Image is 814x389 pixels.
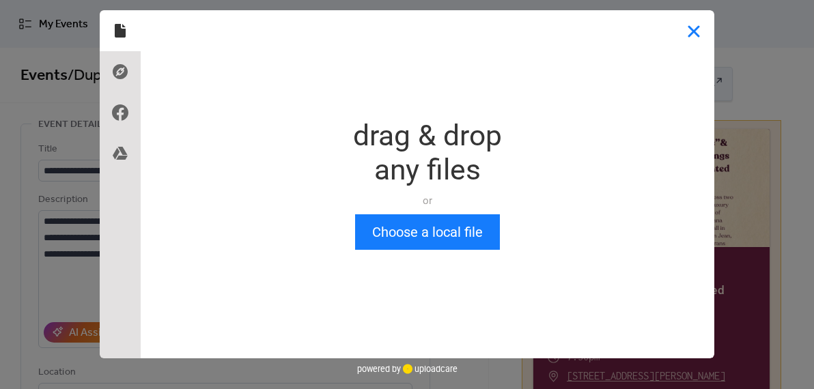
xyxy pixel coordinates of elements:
div: Direct Link [100,51,141,92]
div: Google Drive [100,133,141,174]
div: drag & drop any files [353,119,502,187]
button: Close [673,10,714,51]
a: uploadcare [401,364,458,374]
div: Local Files [100,10,141,51]
div: Facebook [100,92,141,133]
div: or [353,194,502,207]
div: powered by [357,358,458,379]
button: Choose a local file [355,214,500,250]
